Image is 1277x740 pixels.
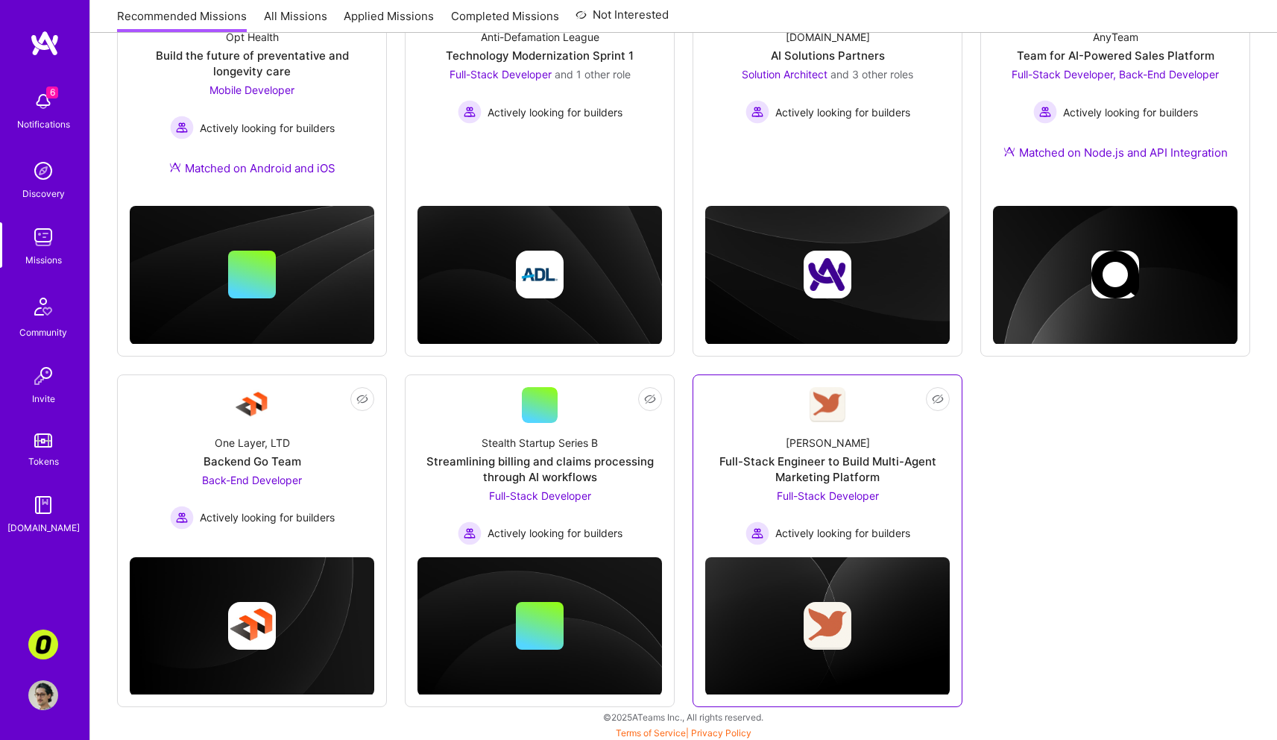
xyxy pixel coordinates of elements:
img: guide book [28,490,58,520]
img: Actively looking for builders [745,100,769,124]
div: Notifications [17,116,70,132]
a: Stealth Startup Series BStreamlining billing and claims processing through AI workflowsFull-Stack... [417,387,662,545]
img: Invite [28,361,58,391]
span: Mobile Developer [209,84,294,96]
a: Company Logo[PERSON_NAME]Full-Stack Engineer to Build Multi-Agent Marketing PlatformFull-Stack De... [705,387,950,545]
img: cover [993,206,1237,345]
span: Full-Stack Developer [777,489,879,502]
div: Community [19,324,67,340]
a: User Avatar [25,680,62,710]
a: Completed Missions [451,8,559,33]
img: Actively looking for builders [745,521,769,545]
div: [PERSON_NAME] [786,435,870,451]
img: Actively looking for builders [1033,100,1057,124]
img: cover [130,206,374,344]
img: tokens [34,433,52,448]
div: Discovery [22,186,65,201]
span: | [616,727,751,739]
img: Company logo [1091,251,1139,298]
span: Actively looking for builders [200,509,335,525]
a: Privacy Policy [691,727,751,739]
img: discovery [28,156,58,186]
img: cover [705,557,950,696]
span: Actively looking for builders [488,104,622,120]
img: Corner3: Building an AI User Researcher [28,630,58,659]
img: cover [417,206,662,344]
a: Not Interested [576,6,669,33]
span: Back-End Developer [202,474,302,486]
div: Matched on Node.js and API Integration [1003,145,1228,160]
a: Company LogoOne Layer, LTDBackend Go TeamBack-End Developer Actively looking for buildersActively... [130,387,374,535]
img: Company logo [804,602,851,650]
div: Opt Health [226,29,279,45]
img: Company logo [228,602,276,650]
div: Team for AI-Powered Sales Platform [1017,48,1214,63]
div: [DOMAIN_NAME] [7,520,80,536]
img: Company Logo [234,387,270,423]
div: Invite [32,391,55,407]
span: Solution Architect [742,68,827,81]
div: Missions [25,252,62,268]
span: Actively looking for builders [200,120,335,136]
img: Community [25,289,61,324]
a: Applied Missions [344,8,434,33]
img: cover [417,557,662,696]
img: cover [705,206,950,344]
div: Backend Go Team [204,454,301,469]
i: icon EyeClosed [644,393,656,405]
div: One Layer, LTD [215,435,290,451]
span: Full-Stack Developer [489,489,591,502]
div: Build the future of preventative and longevity care [130,48,374,79]
div: Tokens [28,454,59,469]
div: AI Solutions Partners [771,48,885,63]
img: Actively looking for builders [170,116,194,139]
img: Actively looking for builders [458,100,482,124]
span: Actively looking for builders [488,525,622,541]
img: logo [30,30,60,57]
div: Stealth Startup Series B [482,435,598,451]
img: cover [130,557,374,696]
img: bell [28,87,58,116]
img: Actively looking for builders [458,521,482,545]
img: Ateam Purple Icon [1003,145,1015,157]
a: Corner3: Building an AI User Researcher [25,630,62,659]
div: Technology Modernization Sprint 1 [446,48,634,63]
img: Company logo [804,251,851,298]
img: Actively looking for builders [170,506,194,530]
div: Anti-Defamation League [481,29,599,45]
span: and 3 other roles [830,68,913,81]
span: Actively looking for builders [775,104,910,120]
span: Full-Stack Developer, Back-End Developer [1012,68,1219,81]
div: Matched on Android and iOS [169,160,335,176]
i: icon EyeClosed [932,393,944,405]
img: Company logo [516,251,564,298]
img: Company Logo [810,387,845,422]
span: Full-Stack Developer [450,68,552,81]
div: [DOMAIN_NAME] [786,29,870,45]
a: Recommended Missions [117,8,247,33]
span: 6 [46,87,58,98]
div: Streamlining billing and claims processing through AI workflows [417,454,662,485]
div: Full-Stack Engineer to Build Multi-Agent Marketing Platform [705,454,950,485]
span: Actively looking for builders [775,525,910,541]
img: User Avatar [28,680,58,710]
a: All Missions [264,8,327,33]
a: Terms of Service [616,727,686,739]
div: AnyTeam [1093,29,1138,45]
span: and 1 other role [555,68,631,81]
div: © 2025 ATeams Inc., All rights reserved. [89,698,1277,736]
span: Actively looking for builders [1063,104,1198,120]
img: Ateam Purple Icon [169,161,181,173]
img: teamwork [28,222,58,252]
i: icon EyeClosed [356,393,368,405]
